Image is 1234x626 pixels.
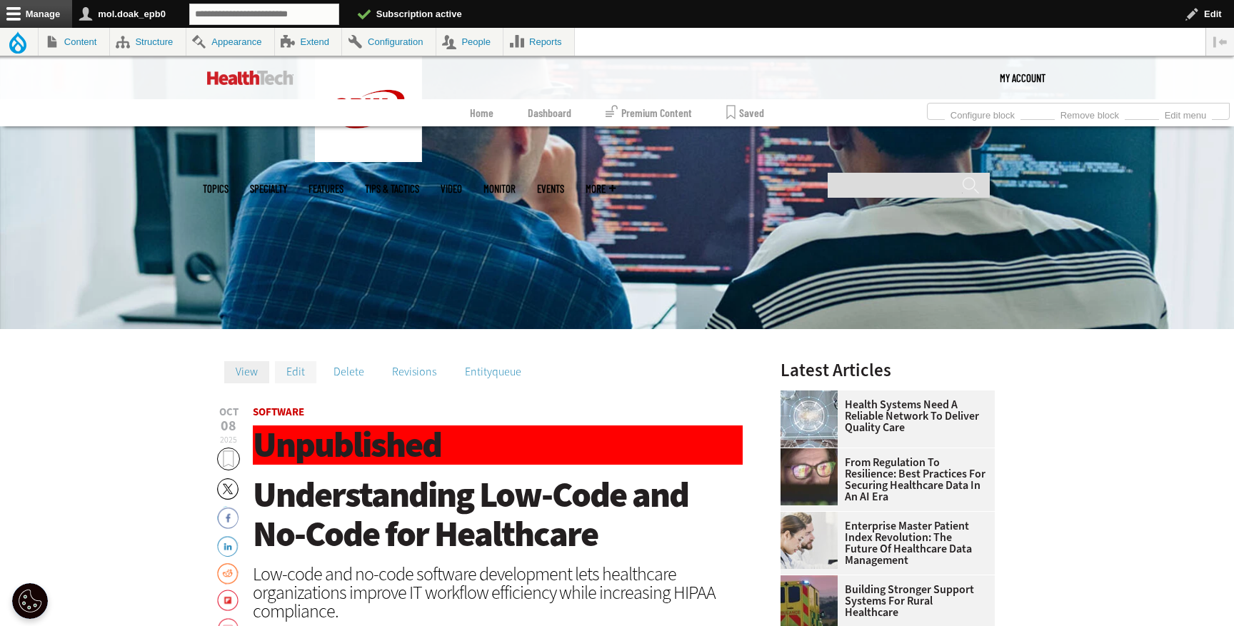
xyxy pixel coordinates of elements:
[381,361,448,383] a: Revisions
[250,183,287,194] span: Specialty
[586,183,616,194] span: More
[945,106,1020,121] a: Configure block
[436,28,503,56] a: People
[1159,106,1212,121] a: Edit menu
[365,183,419,194] a: Tips & Tactics
[781,457,986,503] a: From Regulation to Resilience: Best Practices for Securing Healthcare Data in an AI Era
[781,575,845,587] a: ambulance driving down country road at sunset
[315,151,422,166] a: CDW
[275,361,316,383] a: Edit
[217,407,240,418] span: Oct
[315,56,422,162] img: Home
[781,584,986,618] a: Building Stronger Support Systems for Rural Healthcare
[528,99,571,126] a: Dashboard
[224,361,269,383] a: View
[275,28,342,56] a: Extend
[322,361,376,383] a: Delete
[253,405,304,419] a: Software
[186,28,274,56] a: Appearance
[781,448,845,460] a: woman wearing glasses looking at healthcare data on screen
[217,419,240,433] span: 08
[39,28,109,56] a: Content
[253,425,743,465] h1: Unpublished
[207,71,294,85] img: Home
[12,583,48,619] div: Cookie Settings
[1055,106,1125,121] a: Remove block
[726,99,764,126] a: Saved
[781,390,845,402] a: Healthcare networking
[453,361,533,383] a: Entityqueue
[781,390,838,448] img: Healthcare networking
[483,183,516,194] a: MonITor
[537,183,564,194] a: Events
[503,28,574,56] a: Reports
[781,448,838,505] img: woman wearing glasses looking at healthcare data on screen
[253,565,743,620] div: Low-code and no-code software development lets healthcare organizations improve IT workflow effic...
[606,99,692,126] a: Premium Content
[781,399,986,433] a: Health Systems Need a Reliable Network To Deliver Quality Care
[12,583,48,619] button: Open Preferences
[781,512,845,523] a: medical researchers look at data on desktop monitor
[308,183,343,194] a: Features
[441,183,462,194] a: Video
[781,512,838,569] img: medical researchers look at data on desktop monitor
[470,99,493,126] a: Home
[781,361,995,379] h3: Latest Articles
[1000,56,1045,99] div: User menu
[342,28,435,56] a: Configuration
[1206,28,1234,56] button: Vertical orientation
[110,28,186,56] a: Structure
[203,183,229,194] span: Topics
[781,520,986,566] a: Enterprise Master Patient Index Revolution: The Future of Healthcare Data Management
[1000,56,1045,99] a: My Account
[253,471,688,557] span: Understanding Low-Code and No-Code for Healthcare
[220,434,237,445] span: 2025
